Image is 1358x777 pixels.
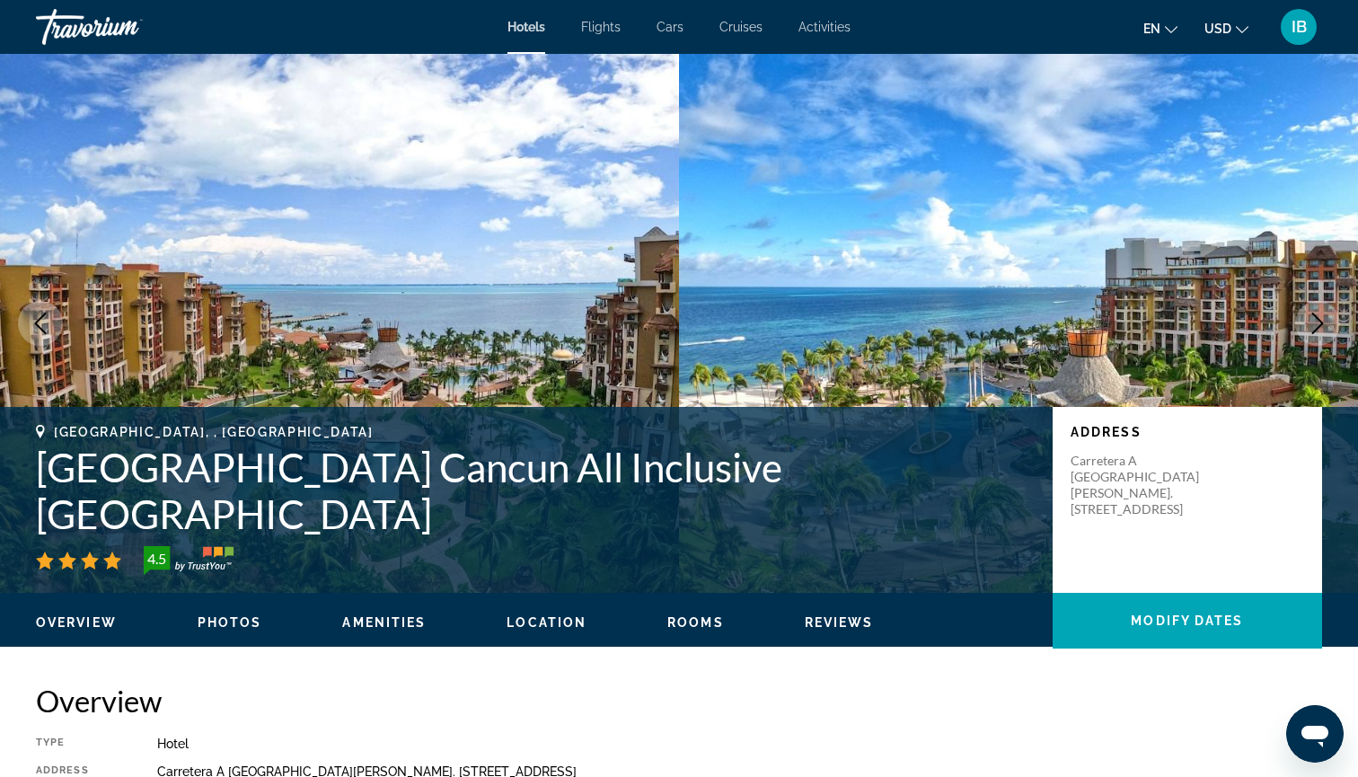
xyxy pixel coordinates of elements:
[667,615,724,630] span: Rooms
[798,20,851,34] a: Activities
[157,737,1322,751] div: Hotel
[1292,18,1307,36] span: IB
[36,4,216,50] a: Travorium
[507,615,586,630] span: Location
[36,444,1035,537] h1: [GEOGRAPHIC_DATA] Cancun All Inclusive [GEOGRAPHIC_DATA]
[657,20,683,34] a: Cars
[1295,301,1340,346] button: Next image
[805,614,874,631] button: Reviews
[1204,15,1248,41] button: Change currency
[667,614,724,631] button: Rooms
[1275,8,1322,46] button: User Menu
[18,301,63,346] button: Previous image
[36,614,117,631] button: Overview
[198,615,262,630] span: Photos
[581,20,621,34] a: Flights
[144,546,234,575] img: TrustYou guest rating badge
[342,615,426,630] span: Amenities
[805,615,874,630] span: Reviews
[1286,705,1344,763] iframe: Кнопка запуска окна обмена сообщениями
[1143,15,1177,41] button: Change language
[36,683,1322,719] h2: Overview
[138,548,174,570] div: 4.5
[1143,22,1160,36] span: en
[1204,22,1231,36] span: USD
[1071,453,1214,517] p: Carretera A [GEOGRAPHIC_DATA][PERSON_NAME]. [STREET_ADDRESS]
[1053,593,1322,649] button: Modify Dates
[342,614,426,631] button: Amenities
[36,615,117,630] span: Overview
[1071,425,1304,439] p: Address
[198,614,262,631] button: Photos
[36,737,112,751] div: Type
[507,614,586,631] button: Location
[719,20,763,34] a: Cruises
[1131,614,1243,628] span: Modify Dates
[54,425,374,439] span: [GEOGRAPHIC_DATA], , [GEOGRAPHIC_DATA]
[507,20,545,34] a: Hotels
